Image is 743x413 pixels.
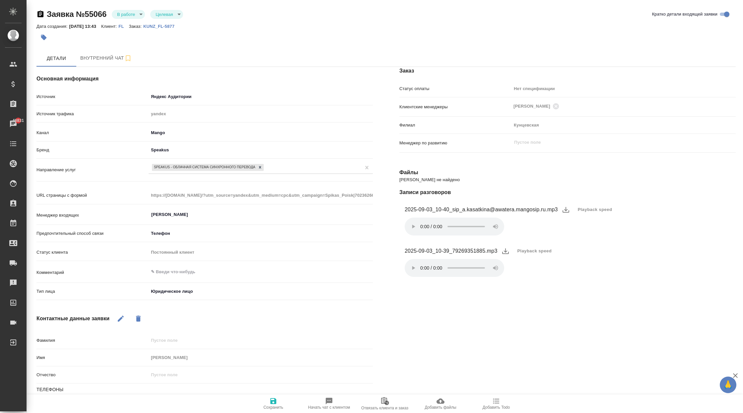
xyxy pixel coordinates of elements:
button: Добавить файлы [413,394,468,413]
p: Фамилия [36,337,149,344]
div: Кунцевская [511,120,736,131]
p: Клиент: [101,24,118,29]
audio: Ваш браузер не поддерживает элемент . [405,218,504,235]
button: Скопировать ссылку [36,10,44,18]
span: 🙏 [722,378,734,392]
p: [DATE] 13:43 [69,24,101,29]
p: Статус оплаты [399,85,511,92]
span: Добавить Todo [483,405,510,410]
div: Телефон [149,228,373,239]
button: download [498,243,513,259]
h4: Заказ [399,67,736,75]
input: Пустое поле [149,336,373,345]
input: Пустое поле [513,138,720,146]
span: Начать чат с клиентом [308,405,350,410]
button: Open [369,214,371,215]
a: FL [118,23,129,29]
p: Имя [36,354,149,361]
div: Нет спецификации [511,83,736,94]
div: В работе [112,10,145,19]
input: Пустое поле [149,370,373,380]
figcaption: 2025-09-03_10-39_79269351885.mp3 [405,247,498,255]
h6: Телефоны [36,386,373,393]
p: KUNZ_FL-5877 [143,24,179,29]
p: FL [118,24,129,29]
h4: Контактные данные заявки [36,315,109,323]
button: Playback [574,202,616,217]
span: 46831 [9,117,28,124]
button: Добавить тэг [36,30,51,45]
p: Менеджер входящих [36,212,149,219]
input: Пустое поле [149,190,373,200]
p: Менеджер по развитию [399,140,511,146]
p: URL страницы с формой [36,192,149,199]
p: Комментарий [36,269,149,276]
button: Playback [513,244,556,258]
p: Бренд [36,147,149,153]
button: download [558,202,574,218]
div: Speakus [149,144,373,156]
p: Дата создания: [36,24,69,29]
span: Добавить файлы [425,405,456,410]
span: Playback speed [517,248,552,254]
div: Постоянный клиент [149,247,373,258]
p: Источник трафика [36,111,149,117]
p: Источник [36,93,149,100]
div: В работе [150,10,183,19]
h4: Файлы [399,169,736,177]
span: Отвязать клиента и заказ [361,406,408,410]
div: SpeakUs - облачная система синхронного перевода [152,164,256,171]
p: Тип лица [36,288,149,295]
span: Детали [40,54,72,63]
p: Отчество [36,372,149,378]
p: Направление услуг [36,167,149,173]
button: Редактировать [113,311,129,327]
span: Playback speed [578,206,612,213]
div: Mango [149,127,373,138]
button: Сохранить [245,394,301,413]
span: Внутренний чат [80,54,132,62]
a: Заявка №55066 [47,10,106,19]
input: Пустое поле [149,109,373,119]
span: Кратко детали входящей заявки [652,11,717,18]
span: Сохранить [263,405,283,410]
h4: Основная информация [36,75,373,83]
button: Отвязать клиента и заказ [357,394,413,413]
a: KUNZ_FL-5877 [143,23,179,29]
button: Удалить [130,311,146,327]
p: Предпочтительный способ связи [36,230,149,237]
button: 🙏 [720,377,736,393]
button: Начать чат с клиентом [301,394,357,413]
div: Яндекс Аудитории [149,91,373,102]
button: В работе [115,12,137,17]
button: Целевая [154,12,175,17]
audio: Ваш браузер не поддерживает элемент . [405,259,504,277]
a: 46831 [2,116,25,132]
p: Канал [36,129,149,136]
button: Добавить Todo [468,394,524,413]
p: Филиал [399,122,511,129]
h4: Записи разговоров [399,188,736,196]
p: Статус клиента [36,249,149,256]
p: Заказ: [129,24,143,29]
div: Юридическое лицо [149,286,298,297]
input: Пустое поле [149,353,373,362]
p: [PERSON_NAME] не найдено [399,177,736,183]
figcaption: 2025-09-03_10-40_sip_a.kasatkina@awatera.mangosip.ru.mp3 [405,206,558,214]
p: Клиентские менеджеры [399,104,511,110]
svg: Подписаться [124,54,132,62]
